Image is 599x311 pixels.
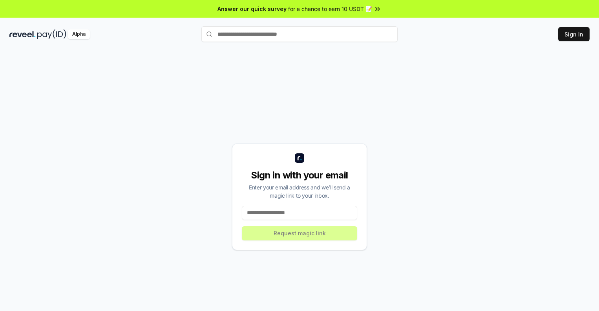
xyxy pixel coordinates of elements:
[242,183,357,200] div: Enter your email address and we’ll send a magic link to your inbox.
[242,169,357,182] div: Sign in with your email
[288,5,372,13] span: for a chance to earn 10 USDT 📝
[558,27,590,41] button: Sign In
[37,29,66,39] img: pay_id
[295,153,304,163] img: logo_small
[217,5,287,13] span: Answer our quick survey
[9,29,36,39] img: reveel_dark
[68,29,90,39] div: Alpha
